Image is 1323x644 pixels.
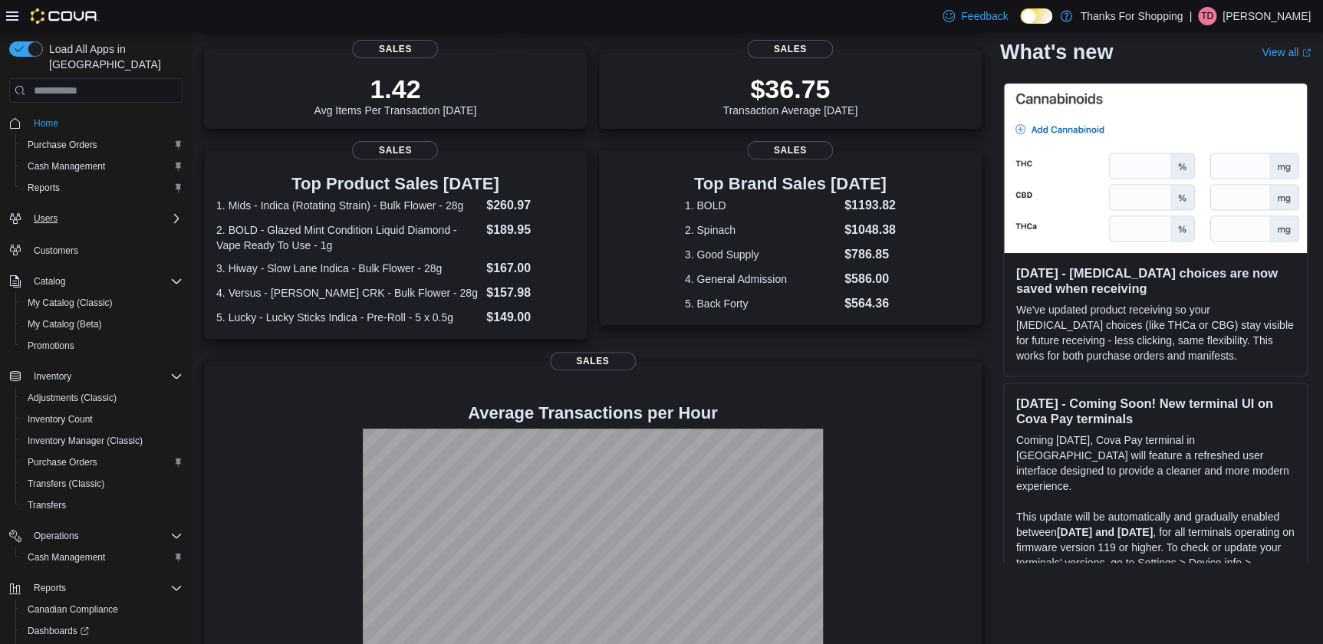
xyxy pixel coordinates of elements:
[21,600,124,619] a: Canadian Compliance
[21,548,111,567] a: Cash Management
[1201,7,1213,25] span: TD
[844,270,896,288] dd: $586.00
[936,1,1014,31] a: Feedback
[685,296,838,311] dt: 5. Back Forty
[550,352,636,370] span: Sales
[3,112,189,134] button: Home
[28,272,183,291] span: Catalog
[34,370,71,383] span: Inventory
[34,582,66,594] span: Reports
[216,175,574,193] h3: Top Product Sales [DATE]
[352,141,438,159] span: Sales
[1016,302,1295,363] p: We've updated product receiving so your [MEDICAL_DATA] choices (like THCa or CBG) stay visible fo...
[1057,526,1153,538] strong: [DATE] and [DATE]
[21,410,99,429] a: Inventory Count
[15,314,189,335] button: My Catalog (Beta)
[28,182,60,194] span: Reports
[15,177,189,199] button: Reports
[28,340,74,352] span: Promotions
[28,499,66,511] span: Transfers
[15,409,189,430] button: Inventory Count
[685,198,838,213] dt: 1. BOLD
[21,496,72,514] a: Transfers
[3,208,189,229] button: Users
[1080,7,1183,25] p: Thanks For Shopping
[21,496,183,514] span: Transfers
[15,452,189,473] button: Purchase Orders
[685,175,896,193] h3: Top Brand Sales [DATE]
[21,337,183,355] span: Promotions
[216,222,480,253] dt: 2. BOLD - Glazed Mint Condition Liquid Diamond - Vape Ready To Use - 1g
[28,114,64,133] a: Home
[43,41,183,72] span: Load All Apps in [GEOGRAPHIC_DATA]
[1302,48,1311,58] svg: External link
[21,389,183,407] span: Adjustments (Classic)
[486,284,574,302] dd: $157.98
[28,240,183,259] span: Customers
[21,432,149,450] a: Inventory Manager (Classic)
[21,157,111,176] a: Cash Management
[1189,7,1192,25] p: |
[28,209,183,228] span: Users
[21,622,183,640] span: Dashboards
[1262,46,1311,58] a: View allExternal link
[15,335,189,356] button: Promotions
[844,196,896,215] dd: $1193.82
[28,318,102,330] span: My Catalog (Beta)
[21,548,183,567] span: Cash Management
[21,157,183,176] span: Cash Management
[3,238,189,261] button: Customers
[28,478,104,490] span: Transfers (Classic)
[31,8,99,24] img: Cova
[21,453,183,472] span: Purchase Orders
[15,387,189,409] button: Adjustments (Classic)
[685,222,838,238] dt: 2. Spinach
[28,367,183,386] span: Inventory
[21,475,183,493] span: Transfers (Classic)
[21,179,183,197] span: Reports
[28,413,93,426] span: Inventory Count
[844,294,896,313] dd: $564.36
[34,245,78,257] span: Customers
[28,527,85,545] button: Operations
[216,261,480,276] dt: 3. Hiway - Slow Lane Indica - Bulk Flower - 28g
[685,271,838,287] dt: 4. General Admission
[28,113,183,133] span: Home
[486,259,574,278] dd: $167.00
[28,579,72,597] button: Reports
[28,209,64,228] button: Users
[3,525,189,547] button: Operations
[21,600,183,619] span: Canadian Compliance
[28,551,105,563] span: Cash Management
[34,212,58,225] span: Users
[28,625,89,637] span: Dashboards
[21,410,183,429] span: Inventory Count
[15,547,189,568] button: Cash Management
[1020,8,1052,25] input: Dark Mode
[28,297,113,309] span: My Catalog (Classic)
[216,285,480,301] dt: 4. Versus - [PERSON_NAME] CRK - Bulk Flower - 28g
[21,294,183,312] span: My Catalog (Classic)
[15,156,189,177] button: Cash Management
[34,117,58,130] span: Home
[844,245,896,264] dd: $786.85
[28,527,183,545] span: Operations
[314,74,476,117] div: Avg Items Per Transaction [DATE]
[722,74,857,117] div: Transaction Average [DATE]
[15,134,189,156] button: Purchase Orders
[685,247,838,262] dt: 3. Good Supply
[1198,7,1216,25] div: Tyler Dirks
[21,622,95,640] a: Dashboards
[352,40,438,58] span: Sales
[1016,509,1295,586] p: This update will be automatically and gradually enabled between , for all terminals operating on ...
[28,579,183,597] span: Reports
[21,136,104,154] a: Purchase Orders
[15,495,189,516] button: Transfers
[28,242,84,260] a: Customers
[3,366,189,387] button: Inventory
[15,292,189,314] button: My Catalog (Classic)
[21,315,183,333] span: My Catalog (Beta)
[15,473,189,495] button: Transfers (Classic)
[747,141,833,159] span: Sales
[28,435,143,447] span: Inventory Manager (Classic)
